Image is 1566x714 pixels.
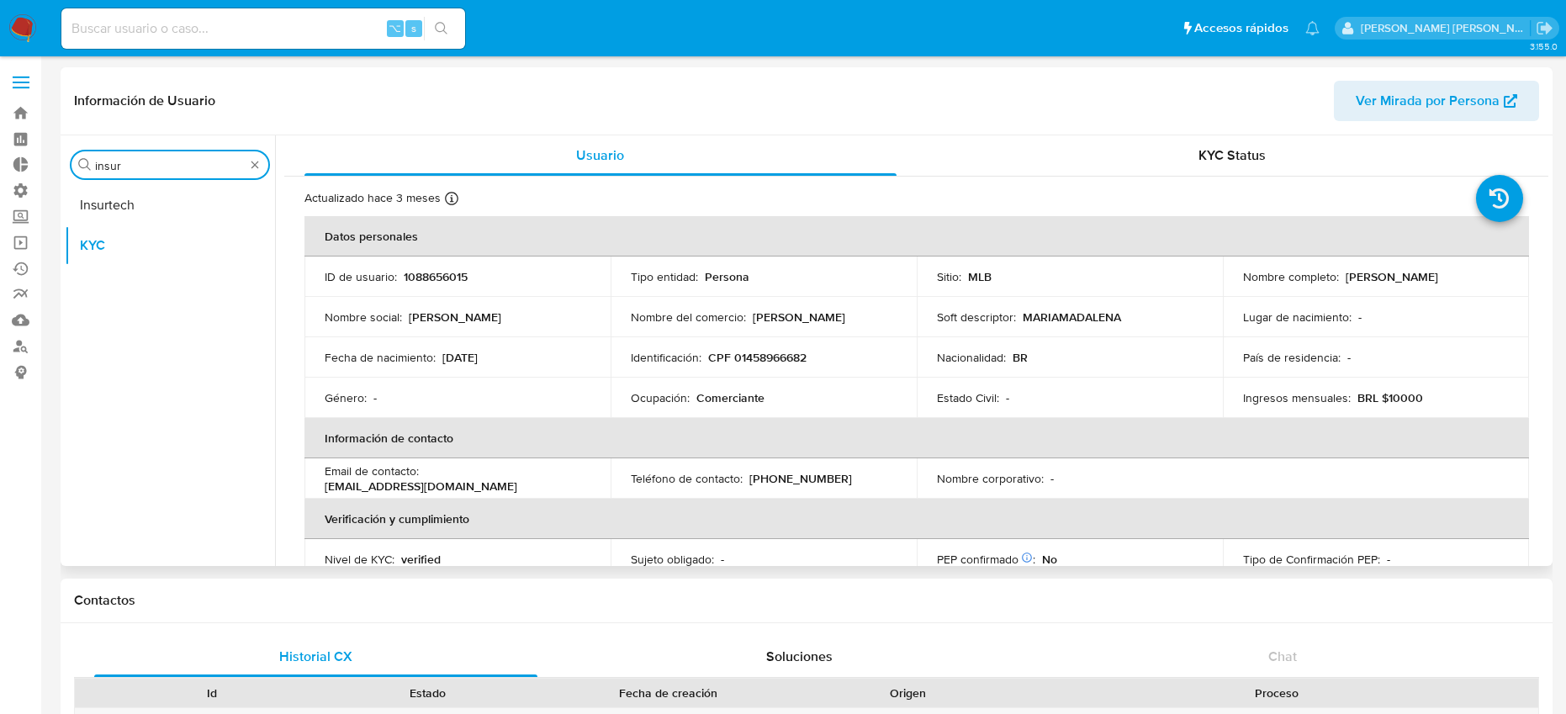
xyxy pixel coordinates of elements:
[332,685,525,701] div: Estado
[1347,350,1351,365] p: -
[442,350,478,365] p: [DATE]
[696,390,764,405] p: Comerciante
[1006,390,1009,405] p: -
[1361,20,1531,36] p: giuliana.competiello@mercadolibre.com
[1243,350,1341,365] p: País de residencia :
[401,552,441,567] p: verified
[65,185,275,225] button: Insurtech
[708,350,807,365] p: CPF 01458966682
[1028,685,1526,701] div: Proceso
[631,390,690,405] p: Ocupación :
[1243,309,1352,325] p: Lugar de nacimiento :
[548,685,788,701] div: Fecha de creación
[937,390,999,405] p: Estado Civil :
[304,190,441,206] p: Actualizado hace 3 meses
[304,216,1529,257] th: Datos personales
[1050,471,1054,486] p: -
[968,269,992,284] p: MLB
[389,20,401,36] span: ⌥
[404,269,468,284] p: 1088656015
[766,647,833,666] span: Soluciones
[304,499,1529,539] th: Verificación y cumplimiento
[325,463,419,479] p: Email de contacto :
[279,647,352,666] span: Historial CX
[631,552,714,567] p: Sujeto obligado :
[1268,647,1297,666] span: Chat
[1334,81,1539,121] button: Ver Mirada por Persona
[576,145,624,165] span: Usuario
[424,17,458,40] button: search-icon
[1194,19,1288,37] span: Accesos rápidos
[812,685,1004,701] div: Origen
[937,350,1006,365] p: Nacionalidad :
[1013,350,1028,365] p: BR
[631,269,698,284] p: Tipo entidad :
[721,552,724,567] p: -
[411,20,416,36] span: s
[749,471,852,486] p: [PHONE_NUMBER]
[937,269,961,284] p: Sitio :
[1243,269,1339,284] p: Nombre completo :
[937,309,1016,325] p: Soft descriptor :
[373,390,377,405] p: -
[95,158,245,173] input: Buscar
[1305,21,1320,35] a: Notificaciones
[1198,145,1266,165] span: KYC Status
[248,158,262,172] button: Borrar
[1356,81,1500,121] span: Ver Mirada por Persona
[325,269,397,284] p: ID de usuario :
[1358,309,1362,325] p: -
[304,418,1529,458] th: Información de contacto
[1346,269,1438,284] p: [PERSON_NAME]
[631,350,701,365] p: Identificación :
[325,390,367,405] p: Género :
[1243,552,1380,567] p: Tipo de Confirmación PEP :
[705,269,749,284] p: Persona
[1387,552,1390,567] p: -
[937,471,1044,486] p: Nombre corporativo :
[74,93,215,109] h1: Información de Usuario
[1536,19,1553,37] a: Salir
[753,309,845,325] p: [PERSON_NAME]
[1243,390,1351,405] p: Ingresos mensuales :
[1042,552,1057,567] p: No
[325,552,394,567] p: Nivel de KYC :
[325,350,436,365] p: Fecha de nacimiento :
[1023,309,1121,325] p: MARIAMADALENA
[61,18,465,40] input: Buscar usuario o caso...
[631,471,743,486] p: Teléfono de contacto :
[631,309,746,325] p: Nombre del comercio :
[65,225,275,266] button: KYC
[325,479,517,494] p: [EMAIL_ADDRESS][DOMAIN_NAME]
[1357,390,1423,405] p: BRL $10000
[937,552,1035,567] p: PEP confirmado :
[409,309,501,325] p: [PERSON_NAME]
[74,592,1539,609] h1: Contactos
[116,685,309,701] div: Id
[325,309,402,325] p: Nombre social :
[78,158,92,172] button: Buscar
